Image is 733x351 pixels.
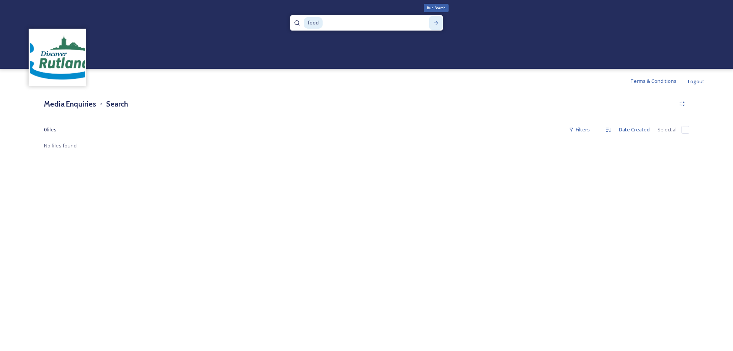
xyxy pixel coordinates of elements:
[565,122,594,137] div: Filters
[44,126,57,133] span: 0 file s
[44,99,96,110] h3: Media Enquiries
[657,126,678,133] span: Select all
[304,17,323,28] span: food
[630,76,688,86] a: Terms & Conditions
[688,78,704,85] span: Logout
[615,122,654,137] div: Date Created
[630,78,676,84] span: Terms & Conditions
[30,30,85,85] img: DiscoverRutlandlog37F0B7.png
[106,99,128,110] h3: Search
[44,142,77,149] span: No files found
[424,4,449,12] div: Run Search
